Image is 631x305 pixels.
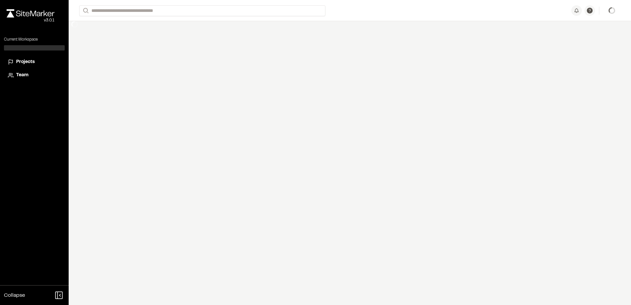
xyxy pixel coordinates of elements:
a: Projects [8,58,61,66]
button: Search [79,5,91,16]
span: Projects [16,58,35,66]
span: Collapse [4,291,25,299]
p: Current Workspace [4,37,65,43]
span: Team [16,72,28,79]
a: Team [8,72,61,79]
div: Oh geez...please don't... [7,17,54,23]
img: rebrand.png [7,9,54,17]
